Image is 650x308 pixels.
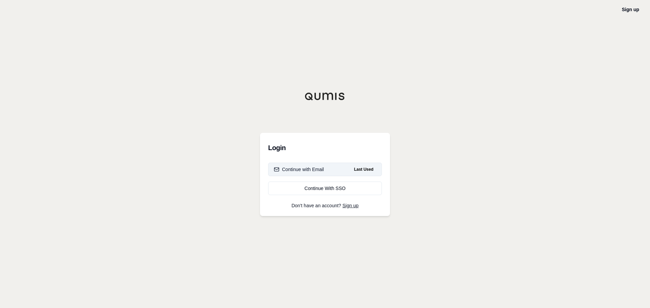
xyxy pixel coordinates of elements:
[274,166,324,173] div: Continue with Email
[268,203,382,208] p: Don't have an account?
[274,185,376,192] div: Continue With SSO
[622,7,639,12] a: Sign up
[268,163,382,176] button: Continue with EmailLast Used
[351,165,376,173] span: Last Used
[268,141,382,155] h3: Login
[305,92,345,100] img: Qumis
[343,203,359,208] a: Sign up
[268,182,382,195] a: Continue With SSO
